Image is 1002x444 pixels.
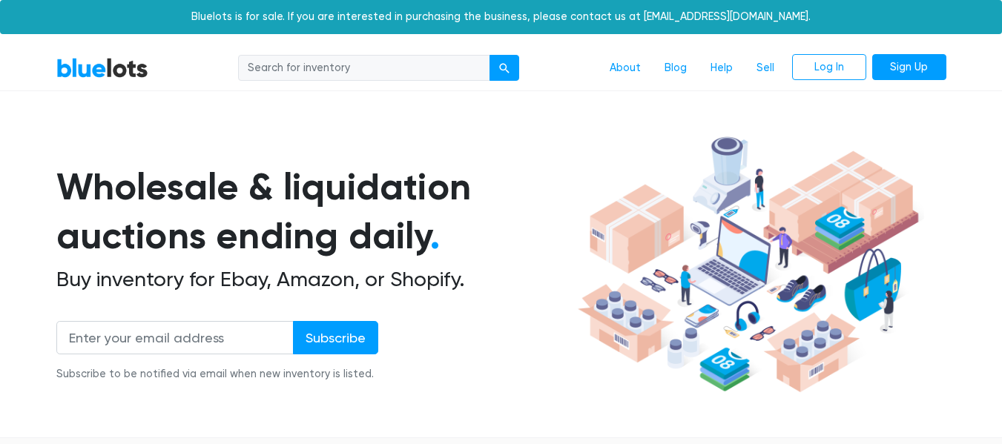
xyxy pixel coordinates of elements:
[56,366,378,382] div: Subscribe to be notified via email when new inventory is listed.
[56,321,294,354] input: Enter your email address
[293,321,378,354] input: Subscribe
[56,57,148,79] a: BlueLots
[56,162,573,261] h1: Wholesale & liquidation auctions ending daily
[238,55,490,82] input: Search for inventory
[598,54,653,82] a: About
[56,267,573,292] h2: Buy inventory for Ebay, Amazon, or Shopify.
[653,54,699,82] a: Blog
[792,54,866,81] a: Log In
[699,54,745,82] a: Help
[573,130,924,400] img: hero-ee84e7d0318cb26816c560f6b4441b76977f77a177738b4e94f68c95b2b83dbb.png
[872,54,946,81] a: Sign Up
[745,54,786,82] a: Sell
[430,213,440,258] span: .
